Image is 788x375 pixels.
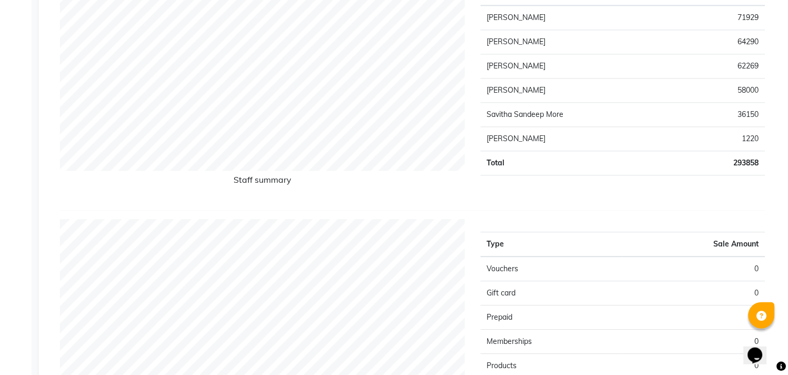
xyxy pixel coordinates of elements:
[623,330,765,354] td: 0
[481,151,654,175] td: Total
[481,281,623,305] td: Gift card
[744,333,777,364] iframe: chat widget
[653,5,765,30] td: 71929
[653,78,765,103] td: 58000
[481,256,623,281] td: Vouchers
[623,256,765,281] td: 0
[653,127,765,151] td: 1220
[481,30,654,54] td: [PERSON_NAME]
[481,127,654,151] td: [PERSON_NAME]
[623,281,765,305] td: 0
[481,330,623,354] td: Memberships
[653,54,765,78] td: 62269
[60,175,465,189] h6: Staff summary
[653,103,765,127] td: 36150
[481,54,654,78] td: [PERSON_NAME]
[481,5,654,30] td: [PERSON_NAME]
[481,103,654,127] td: Savitha Sandeep More
[653,30,765,54] td: 64290
[623,305,765,330] td: 0
[481,78,654,103] td: [PERSON_NAME]
[623,232,765,257] th: Sale Amount
[481,305,623,330] td: Prepaid
[481,232,623,257] th: Type
[653,151,765,175] td: 293858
